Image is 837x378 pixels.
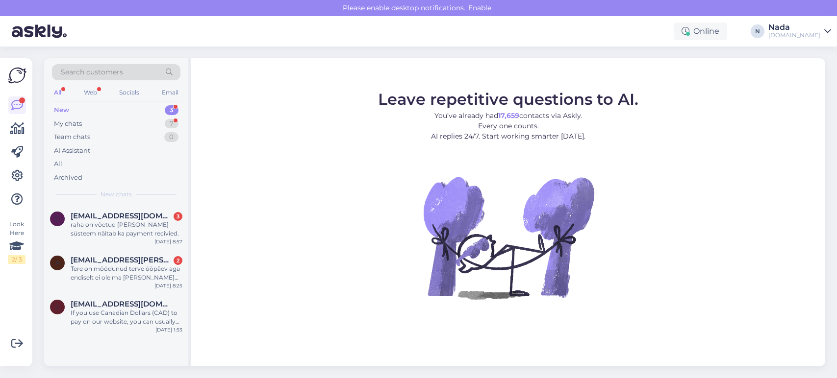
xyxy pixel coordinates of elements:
span: Enable [465,3,494,12]
span: A [55,259,60,266]
span: Search customers [61,67,123,77]
div: 3 [174,212,182,221]
div: Look Here [8,220,25,264]
span: New chats [101,190,132,199]
div: [DATE] 1:53 [155,326,182,333]
div: N [751,24,764,38]
span: g [55,303,60,310]
img: Askly Logo [8,66,26,85]
div: All [54,159,62,169]
a: Nada[DOMAIN_NAME] [768,24,831,39]
div: New [54,105,69,115]
div: Archived [54,173,82,183]
span: gmm802097@gmail.com [71,300,173,308]
div: Email [160,86,180,99]
span: olavi101@gmail.com [71,212,173,220]
div: Nada [768,24,820,31]
div: 2 [174,256,182,265]
b: 17,659 [498,111,519,120]
div: Socials [117,86,141,99]
div: 3 [165,105,178,115]
span: ANTS.KARPA.553@GMAIL.COM [71,256,173,264]
div: All [52,86,63,99]
div: Web [82,86,99,99]
span: o [55,215,60,222]
img: No Chat active [420,149,597,326]
span: Leave repetitive questions to AI. [378,90,638,109]
div: AI Assistant [54,146,90,156]
div: My chats [54,119,82,129]
div: 0 [164,132,178,142]
div: [DATE] 8:25 [154,282,182,289]
div: Tere on möödunud terve ööpäev aga endiselt ei ole ma [PERSON_NAME] saanud [71,264,182,282]
div: raha on võetud [PERSON_NAME] süsteem näitab ka payment recivied. [71,220,182,238]
div: [DATE] 8:57 [154,238,182,245]
div: Team chats [54,132,90,142]
div: [DOMAIN_NAME] [768,31,820,39]
div: 2 / 3 [8,255,25,264]
div: If you use Canadian Dollars (CAD) to pay on our website, you can usually use these methods: 1. Cr... [71,308,182,326]
p: You’ve already had contacts via Askly. Every one counts. AI replies 24/7. Start working smarter [... [378,111,638,142]
div: 7 [165,119,178,129]
div: Online [674,23,727,40]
